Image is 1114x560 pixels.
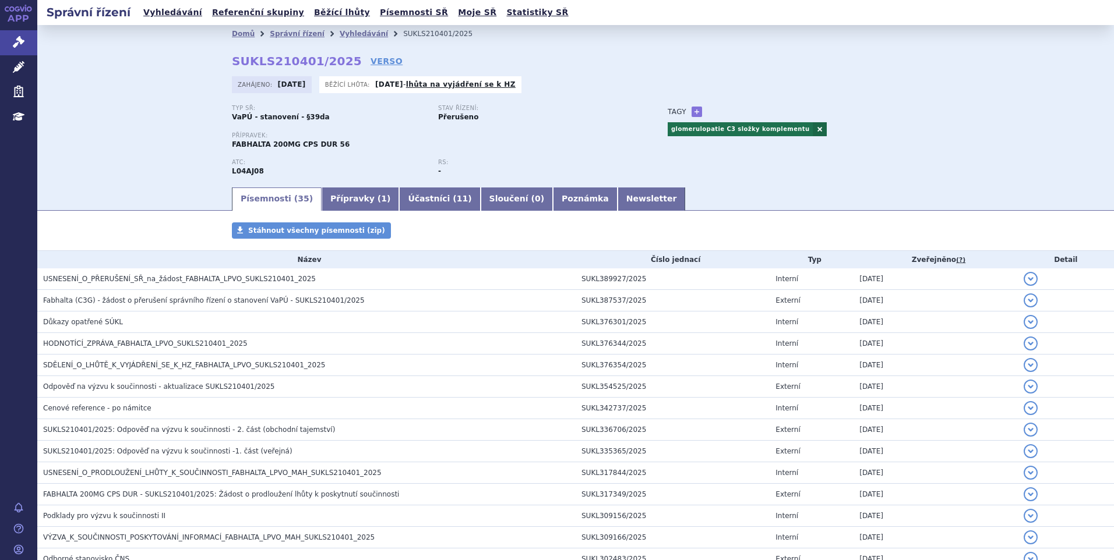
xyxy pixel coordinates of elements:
[278,80,306,88] strong: [DATE]
[232,113,330,121] strong: VaPÚ - stanovení - §39da
[438,159,633,166] p: RS:
[854,355,1017,376] td: [DATE]
[576,441,770,462] td: SUKL335365/2025
[618,187,686,211] a: Newsletter
[232,222,391,239] a: Stáhnout všechny písemnosti (zip)
[1024,401,1038,415] button: detail
[406,80,516,88] a: lhůta na vyjádření se k HZ
[232,30,255,38] a: Domů
[854,398,1017,419] td: [DATE]
[1024,530,1038,544] button: detail
[576,505,770,527] td: SUKL309156/2025
[376,5,452,20] a: Písemnosti SŘ
[854,441,1017,462] td: [DATE]
[232,140,350,148] span: FABHALTA 200MG CPS DUR 56
[381,194,387,203] span: 1
[43,275,316,283] span: USNESENÍ_O_PŘERUŠENÍ_SŘ_na_žádost_FABHALTA_LPVO_SUKLS210401_2025
[854,268,1017,290] td: [DATE]
[399,187,480,211] a: Účastníci (11)
[775,361,798,369] span: Interní
[854,333,1017,355] td: [DATE]
[775,447,800,455] span: Externí
[140,5,206,20] a: Vyhledávání
[576,290,770,311] td: SUKL387537/2025
[1024,423,1038,437] button: detail
[775,469,798,477] span: Interní
[37,4,140,20] h2: Správní řízení
[1024,380,1038,394] button: detail
[956,256,965,264] abbr: (?)
[535,194,541,203] span: 0
[232,132,644,139] p: Přípravek:
[1024,509,1038,523] button: detail
[438,105,633,112] p: Stav řízení:
[232,54,362,68] strong: SUKLS210401/2025
[576,355,770,376] td: SUKL376354/2025
[232,187,322,211] a: Písemnosti (35)
[43,404,151,412] span: Cenové reference - po námitce
[576,462,770,484] td: SUKL317844/2025
[775,339,798,348] span: Interní
[438,167,441,175] strong: -
[454,5,500,20] a: Moje SŘ
[43,339,248,348] span: HODNOTÍCÍ_ZPRÁVA_FABHALTA_LPVO_SUKLS210401_2025
[1024,272,1038,286] button: detail
[775,426,800,434] span: Externí
[854,527,1017,548] td: [DATE]
[1024,315,1038,329] button: detail
[270,30,325,38] a: Správní řízení
[43,426,335,434] span: SUKLS210401/2025: Odpověď na výzvu k součinnosti - 2. část (obchodní tajemství)
[1024,466,1038,480] button: detail
[854,505,1017,527] td: [DATE]
[298,194,309,203] span: 35
[854,290,1017,311] td: [DATE]
[375,80,403,88] strong: [DATE]
[576,268,770,290] td: SUKL389927/2025
[692,107,702,117] a: +
[854,419,1017,441] td: [DATE]
[375,80,516,89] p: -
[775,318,798,326] span: Interní
[854,311,1017,333] td: [DATE]
[371,55,403,67] a: VERSO
[325,80,372,89] span: Běžící lhůta:
[576,419,770,441] td: SUKL336706/2025
[438,113,478,121] strong: Přerušeno
[775,382,800,391] span: Externí
[311,5,373,20] a: Běžící lhůty
[775,296,800,304] span: Externí
[43,469,382,477] span: USNESENÍ_O_PRODLOUŽENÍ_LHŮTY_K_SOUČINNOSTI_FABHALTA_LPVO_MAH_SUKLS210401_2025
[322,187,399,211] a: Přípravky (1)
[854,251,1017,268] th: Zveřejněno
[1024,444,1038,458] button: detail
[43,318,123,326] span: Důkazy opatřené SÚKL
[43,361,325,369] span: SDĚLENÍ_O_LHŮTĚ_K_VYJÁDŘENÍ_SE_K_HZ_FABHALTA_LPVO_SUKLS210401_2025
[770,251,854,268] th: Typ
[232,159,426,166] p: ATC:
[775,512,798,520] span: Interní
[481,187,553,211] a: Sloučení (0)
[1024,487,1038,501] button: detail
[775,275,798,283] span: Interní
[248,226,385,235] span: Stáhnout všechny písemnosti (zip)
[576,376,770,398] td: SUKL354525/2025
[854,376,1017,398] td: [DATE]
[553,187,618,211] a: Poznámka
[775,404,798,412] span: Interní
[1018,251,1114,268] th: Detail
[854,462,1017,484] td: [DATE]
[775,533,798,541] span: Interní
[232,167,264,175] strong: IPTAKOPAN
[43,296,365,304] span: Fabhalta (C3G) - žádost o přerušení správního řízení o stanovení VaPÚ - SUKLS210401/2025
[1024,336,1038,350] button: detail
[576,251,770,268] th: Číslo jednací
[854,484,1017,505] td: [DATE]
[43,533,375,541] span: VÝZVA_K_SOUČINNOSTI_POSKYTOVÁNÍ_INFORMACÍ_FABHALTA_LPVO_MAH_SUKLS210401_2025
[1024,293,1038,307] button: detail
[340,30,388,38] a: Vyhledávání
[43,382,274,391] span: Odpověď na výzvu k součinnosti - aktualizace SUKLS210401/2025
[403,25,488,42] li: SUKLS210401/2025
[576,527,770,548] td: SUKL309166/2025
[37,251,576,268] th: Název
[576,398,770,419] td: SUKL342737/2025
